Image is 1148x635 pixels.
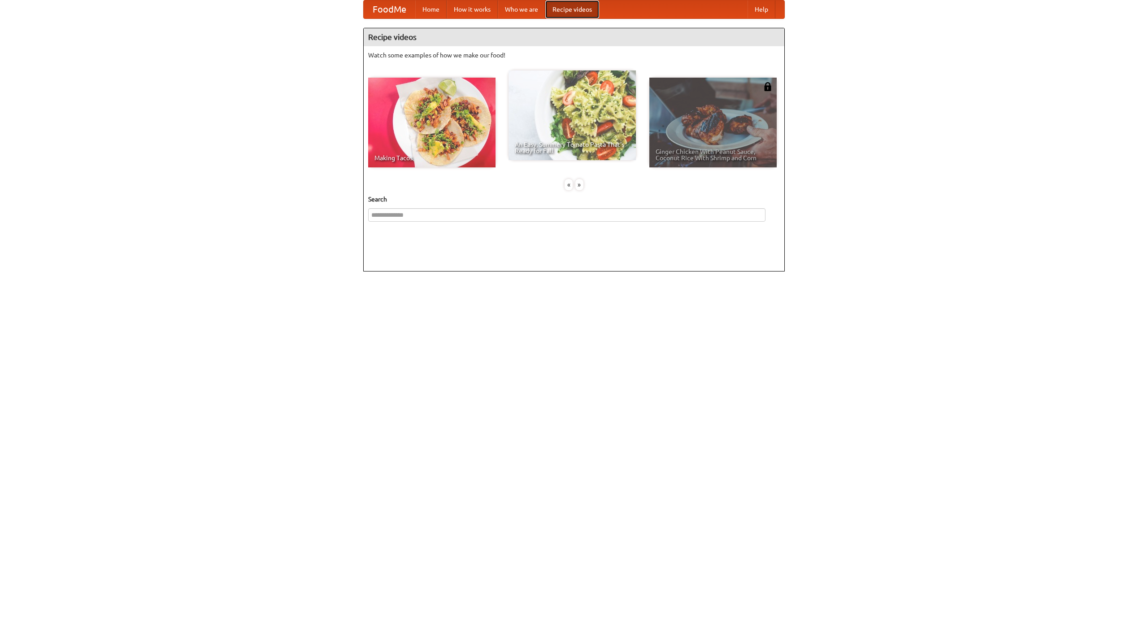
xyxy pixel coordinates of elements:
a: Help [748,0,775,18]
a: FoodMe [364,0,415,18]
span: An Easy, Summery Tomato Pasta That's Ready for Fall [515,141,630,154]
a: Home [415,0,447,18]
span: Making Tacos [374,155,489,161]
img: 483408.png [763,82,772,91]
a: An Easy, Summery Tomato Pasta That's Ready for Fall [509,70,636,160]
h4: Recipe videos [364,28,784,46]
a: How it works [447,0,498,18]
p: Watch some examples of how we make our food! [368,51,780,60]
h5: Search [368,195,780,204]
a: Who we are [498,0,545,18]
a: Recipe videos [545,0,599,18]
div: » [575,179,583,190]
div: « [565,179,573,190]
a: Making Tacos [368,78,496,167]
